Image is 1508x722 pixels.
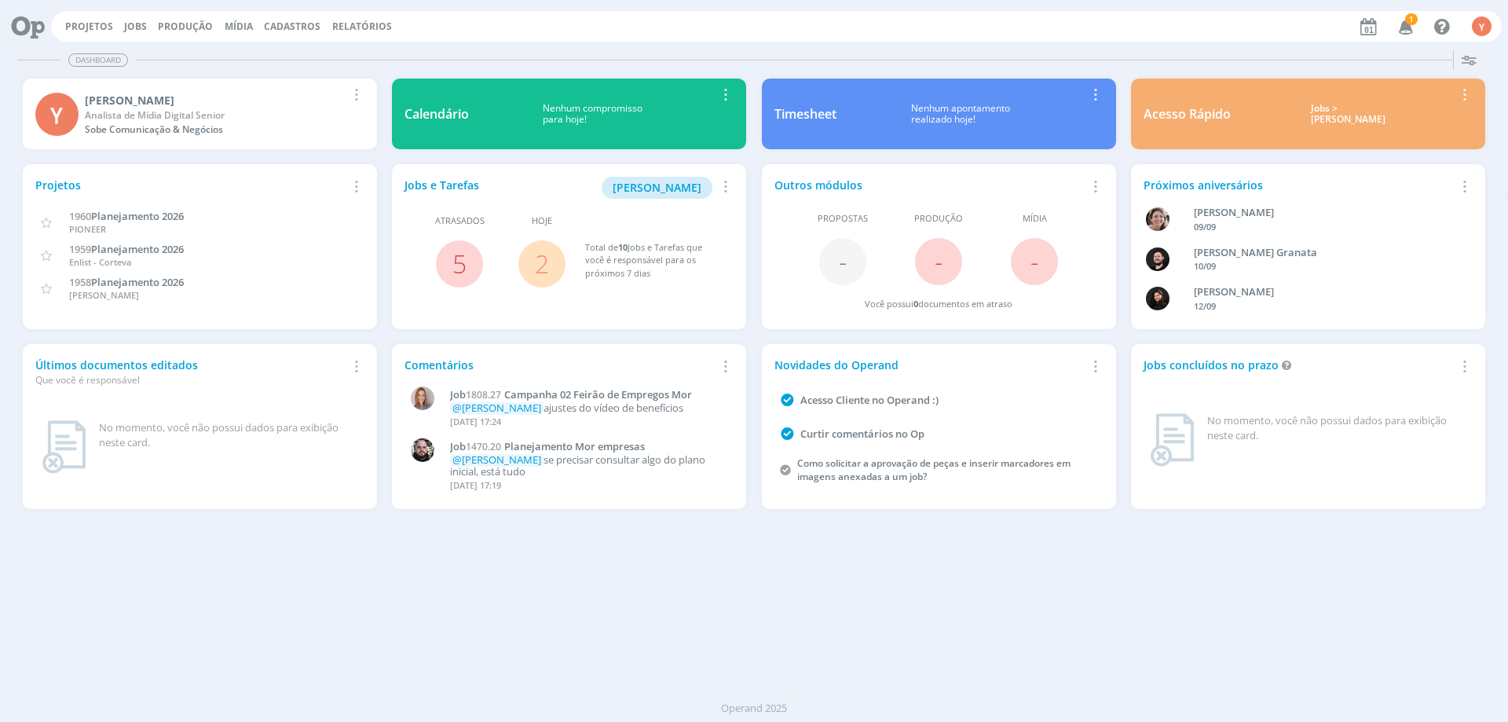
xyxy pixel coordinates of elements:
[762,79,1116,149] a: TimesheetNenhum apontamentorealizado hoje!
[450,389,725,401] a: Job1808.27Campanha 02 Feirão de Empregos Mor
[42,420,86,474] img: dashboard_not_found.png
[69,274,184,289] a: 1958Planejamento 2026
[68,53,128,67] span: Dashboard
[504,439,645,453] span: Planejamento Mor empresas
[450,454,725,478] p: se precisar consultar algo do plano inicial, está tudo
[935,244,942,278] span: -
[435,214,485,228] span: Atrasados
[69,289,139,301] span: [PERSON_NAME]
[158,20,213,33] a: Produção
[504,387,692,401] span: Campanha 02 Feirão de Empregos Mor
[618,241,628,253] span: 10
[818,212,868,225] span: Propostas
[450,416,501,427] span: [DATE] 17:24
[1150,413,1195,467] img: dashboard_not_found.png
[69,241,184,256] a: 1959Planejamento 2026
[1389,13,1421,41] button: 1
[85,108,346,123] div: Analista de Mídia Digital Senior
[35,177,346,193] div: Projetos
[69,242,91,256] span: 1959
[914,212,963,225] span: Produção
[836,103,1085,126] div: Nenhum apontamento realizado hoje!
[124,20,147,33] a: Jobs
[1194,205,1448,221] div: Aline Beatriz Jackisch
[69,223,106,235] span: PIONEER
[404,177,716,199] div: Jobs e Tarefas
[1146,207,1169,231] img: A
[119,20,152,33] button: Jobs
[35,357,346,387] div: Últimos documentos editados
[411,387,434,410] img: A
[1023,212,1047,225] span: Mídia
[797,456,1071,483] a: Como solicitar a aprovação de peças e inserir marcadores em imagens anexadas a um job?
[69,209,91,223] span: 1960
[469,103,716,126] div: Nenhum compromisso para hoje!
[532,214,552,228] span: Hoje
[800,427,924,441] a: Curtir comentários no Op
[1144,357,1455,373] div: Jobs concluídos no prazo
[800,393,939,407] a: Acesso Cliente no Operand :)
[411,438,434,462] img: G
[328,20,397,33] button: Relatórios
[774,357,1085,373] div: Novidades do Operand
[23,79,377,149] a: Y[PERSON_NAME]Analista de Mídia Digital SeniorSobe Comunicação & Negócios
[1472,16,1492,36] div: Y
[1194,245,1448,261] div: Bruno Corralo Granata
[404,357,716,373] div: Comentários
[91,275,184,289] span: Planejamento 2026
[69,208,184,223] a: 1960Planejamento 2026
[1471,13,1492,40] button: Y
[450,441,725,453] a: Job1470.20Planejamento Mor empresas
[839,244,847,278] span: -
[404,104,469,123] div: Calendário
[585,241,719,280] div: Total de Jobs e Tarefas que você é responsável para os próximos 7 dias
[1207,413,1466,444] div: No momento, você não possui dados para exibição neste card.
[1144,104,1231,123] div: Acesso Rápido
[1144,177,1455,193] div: Próximos aniversários
[85,123,346,137] div: Sobe Comunicação & Negócios
[774,177,1085,193] div: Outros módulos
[1030,244,1038,278] span: -
[466,388,501,401] span: 1808.27
[60,20,118,33] button: Projetos
[1194,284,1448,300] div: Luana da Silva de Andrade
[91,242,184,256] span: Planejamento 2026
[466,440,501,453] span: 1470.20
[65,20,113,33] a: Projetos
[450,479,501,491] span: [DATE] 17:19
[602,177,712,199] button: [PERSON_NAME]
[1194,300,1216,312] span: 12/09
[1146,247,1169,271] img: B
[450,402,725,415] p: ajustes do vídeo de benefícios
[35,93,79,136] div: Y
[332,20,392,33] a: Relatórios
[613,180,701,195] span: [PERSON_NAME]
[1405,13,1418,25] span: 1
[1243,103,1455,126] div: Jobs > [PERSON_NAME]
[913,298,918,310] span: 0
[535,247,549,280] a: 2
[259,20,325,33] button: Cadastros
[69,256,131,268] span: Enlist - Corteva
[452,247,467,280] a: 5
[85,92,346,108] div: Yuri Lopardo
[220,20,258,33] button: Mídia
[264,20,320,33] span: Cadastros
[452,401,541,415] span: @[PERSON_NAME]
[225,20,253,33] a: Mídia
[153,20,218,33] button: Produção
[774,104,836,123] div: Timesheet
[69,275,91,289] span: 1958
[1146,287,1169,310] img: L
[91,209,184,223] span: Planejamento 2026
[602,179,712,194] a: [PERSON_NAME]
[452,453,541,467] span: @[PERSON_NAME]
[35,373,346,387] div: Que você é responsável
[1194,221,1216,233] span: 09/09
[99,420,358,451] div: No momento, você não possui dados para exibição neste card.
[1194,260,1216,272] span: 10/09
[865,298,1012,311] div: Você possui documentos em atraso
